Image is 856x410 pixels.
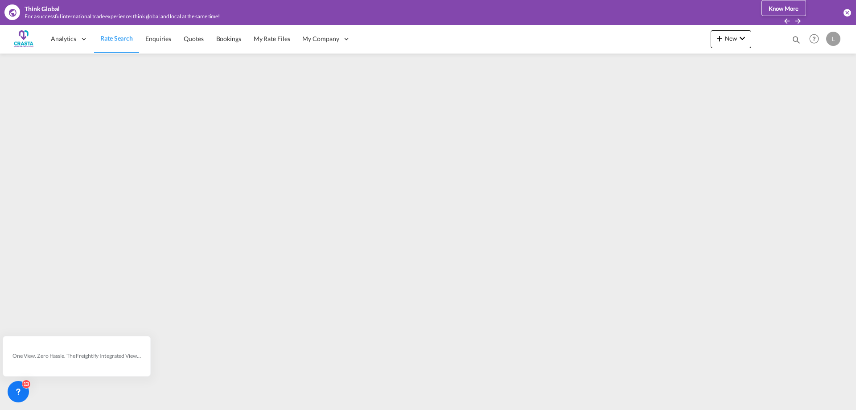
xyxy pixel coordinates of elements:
[302,34,339,43] span: My Company
[714,33,725,44] md-icon: icon-plus 400-fg
[51,34,76,43] span: Analytics
[807,31,822,46] span: Help
[826,32,840,46] div: L
[254,35,290,42] span: My Rate Files
[769,5,798,12] span: Know More
[791,35,801,48] div: icon-magnify
[45,24,94,53] div: Analytics
[843,8,852,17] button: icon-close-circle
[783,17,793,25] button: icon-arrow-left
[210,24,247,53] a: Bookings
[807,31,826,47] div: Help
[791,35,801,45] md-icon: icon-magnify
[247,24,296,53] a: My Rate Files
[8,8,17,17] md-icon: icon-earth
[794,17,802,25] button: icon-arrow-right
[711,30,751,48] button: icon-plus 400-fgNewicon-chevron-down
[177,24,210,53] a: Quotes
[216,35,241,42] span: Bookings
[145,35,171,42] span: Enquiries
[25,13,724,21] div: For a successful international trade experience: think global and local at the same time!
[139,24,177,53] a: Enquiries
[184,35,203,42] span: Quotes
[94,24,139,53] a: Rate Search
[714,35,748,42] span: New
[296,24,357,53] div: My Company
[100,34,133,42] span: Rate Search
[13,29,33,49] img: ac429df091a311ed8aa72df674ea3bd9.png
[783,17,791,25] md-icon: icon-arrow-left
[25,4,60,13] div: Think Global
[737,33,748,44] md-icon: icon-chevron-down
